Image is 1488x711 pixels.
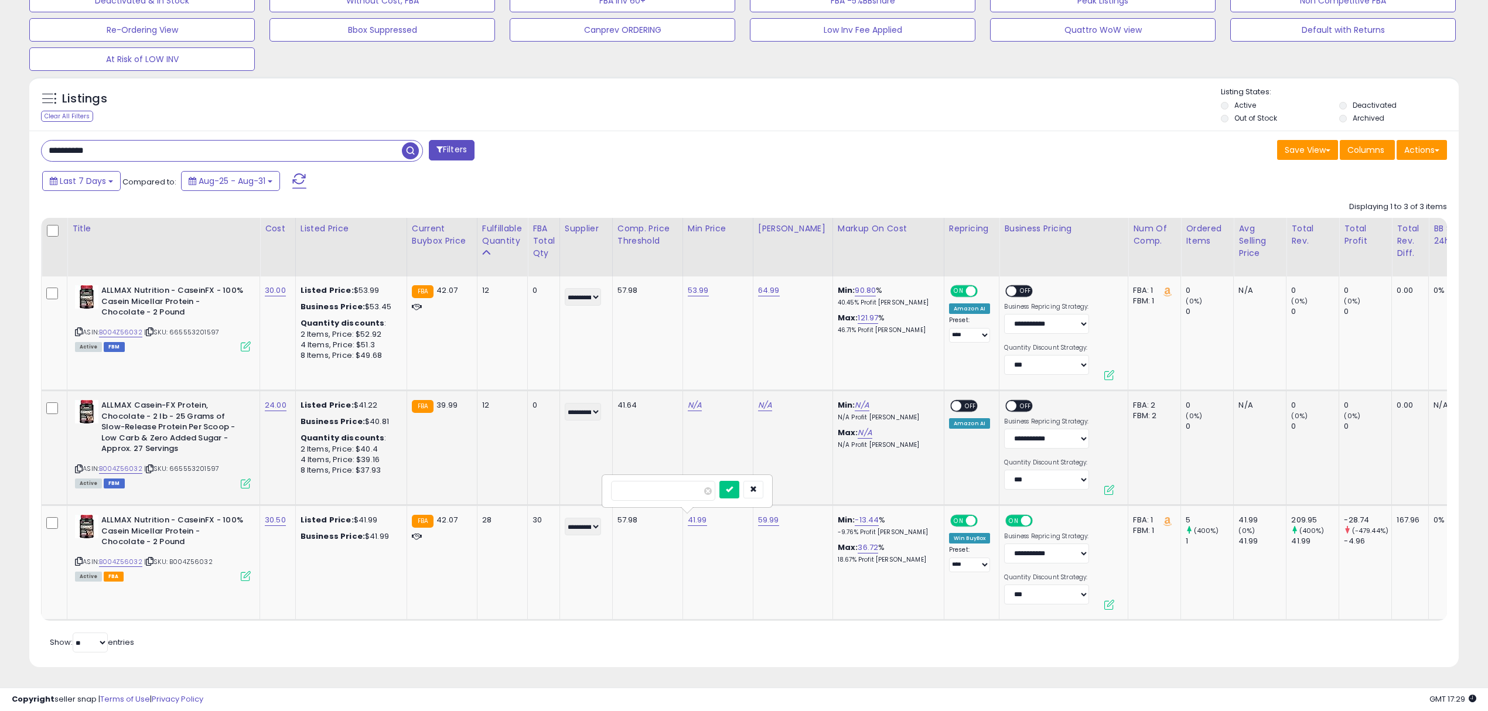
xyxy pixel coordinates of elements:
[301,531,365,542] b: Business Price:
[617,223,678,247] div: Comp. Price Threshold
[758,399,772,411] a: N/A
[1344,536,1391,546] div: -4.96
[951,286,966,296] span: ON
[75,572,102,582] span: All listings currently available for purchase on Amazon
[1238,526,1255,535] small: (0%)
[436,285,458,296] span: 42.07
[1344,296,1360,306] small: (0%)
[1186,285,1233,296] div: 0
[838,515,935,536] div: %
[301,416,365,427] b: Business Price:
[104,342,125,352] span: FBM
[104,478,125,488] span: FBM
[101,400,244,457] b: ALLMAX Casein-FX Protein, Chocolate - 2 lb - 25 Grams of Slow-Release Protein Per Scoop - Low Car...
[29,18,255,42] button: Re-Ordering View
[301,400,398,411] div: $41.22
[750,18,975,42] button: Low Inv Fee Applied
[301,329,398,340] div: 2 Items, Price: $52.92
[1299,526,1325,535] small: (400%)
[199,175,265,187] span: Aug-25 - Aug-31
[1344,285,1391,296] div: 0
[688,285,709,296] a: 53.99
[1133,400,1172,411] div: FBA: 2
[758,514,779,526] a: 59.99
[301,399,354,411] b: Listed Price:
[301,465,398,476] div: 8 Items, Price: $37.93
[1344,515,1391,525] div: -28.74
[1238,223,1281,259] div: Avg Selling Price
[99,327,142,337] a: B004Z56032
[412,223,472,247] div: Current Buybox Price
[949,316,991,343] div: Preset:
[1434,515,1472,525] div: 0%
[1186,296,1202,306] small: (0%)
[1133,285,1172,296] div: FBA: 1
[565,223,608,235] div: Supplier
[265,223,291,235] div: Cost
[301,531,398,542] div: $41.99
[617,400,674,411] div: 41.64
[144,557,213,566] span: | SKU: B004Z56032
[838,542,935,564] div: %
[533,515,551,525] div: 30
[1186,515,1233,525] div: 5
[482,223,523,247] div: Fulfillable Quantity
[62,91,107,107] h5: Listings
[855,514,879,526] a: -13.44
[1234,113,1277,123] label: Out of Stock
[688,514,707,526] a: 41.99
[1004,418,1089,426] label: Business Repricing Strategy:
[1291,296,1308,306] small: (0%)
[75,285,98,309] img: 51C9l2n8+rL._SL40_.jpg
[301,454,398,465] div: 4 Items, Price: $39.16
[301,223,402,235] div: Listed Price
[1133,525,1172,536] div: FBM: 1
[1291,285,1339,296] div: 0
[1186,536,1233,546] div: 1
[436,399,458,411] span: 39.99
[101,515,244,551] b: ALLMAX Nutrition - CaseinFX - 100% Casein Micellar Protein - Chocolate - 2 Pound
[1353,113,1384,123] label: Archived
[838,312,858,323] b: Max:
[72,223,255,235] div: Title
[1353,100,1397,110] label: Deactivated
[1344,223,1387,247] div: Total Profit
[1291,223,1334,247] div: Total Rev.
[1340,140,1395,160] button: Columns
[301,433,398,443] div: :
[949,533,991,543] div: Win BuyBox
[1277,140,1338,160] button: Save View
[301,514,354,525] b: Listed Price:
[104,572,124,582] span: FBA
[144,327,219,337] span: | SKU: 665553201597
[436,514,458,525] span: 42.07
[961,401,980,411] span: OFF
[1344,306,1391,317] div: 0
[1230,18,1456,42] button: Default with Returns
[1017,401,1036,411] span: OFF
[1344,421,1391,432] div: 0
[60,175,106,187] span: Last 7 Days
[838,299,935,307] p: 40.45% Profit [PERSON_NAME]
[838,399,855,411] b: Min:
[301,350,398,361] div: 8 Items, Price: $49.68
[265,514,286,526] a: 30.50
[838,223,939,235] div: Markup on Cost
[1349,201,1447,213] div: Displaying 1 to 3 of 3 items
[838,542,858,553] b: Max:
[559,218,612,276] th: CSV column name: cust_attr_1_Supplier
[301,301,365,312] b: Business Price:
[75,400,98,423] img: 51C9l2n8+rL._SL40_.jpg
[412,400,434,413] small: FBA
[301,317,385,329] b: Quantity discounts
[838,441,935,449] p: N/A Profit [PERSON_NAME]
[1007,516,1022,526] span: ON
[855,399,869,411] a: N/A
[1186,400,1233,411] div: 0
[1004,344,1089,352] label: Quantity Discount Strategy:
[301,444,398,454] div: 2 Items, Price: $40.4
[838,556,935,564] p: 18.67% Profit [PERSON_NAME]
[858,542,878,553] a: 36.72
[265,285,286,296] a: 30.00
[838,313,935,334] div: %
